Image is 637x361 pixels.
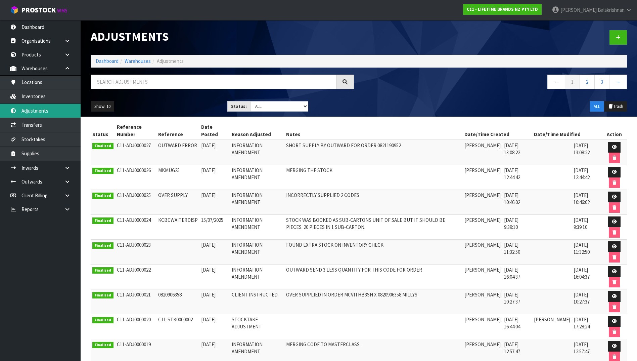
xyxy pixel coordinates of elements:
[230,190,284,215] td: INFORMATION AMENDMENT
[92,193,113,199] span: Finalised
[230,265,284,289] td: INFORMATION AMENDMENT
[10,6,18,14] img: cube-alt.png
[156,314,199,339] td: C11-STK0000002
[92,217,113,224] span: Finalised
[92,342,113,349] span: Finalised
[125,58,151,64] a: Warehouses
[199,265,230,289] td: [DATE]
[91,101,114,112] button: Show: 10
[115,240,157,265] td: C11-ADJ0000023
[230,165,284,190] td: INFORMATION AMENDMENT
[156,122,199,140] th: Reference
[284,215,462,240] td: STOCK WAS BOOKED AS SUB-CARTONS UNIT OF SALE BUT IT SHOULD BE PIECES. 20 PIECES IN 1 SUB-CARTON.
[199,314,230,339] td: [DATE]
[463,122,533,140] th: Date/Time Created
[231,104,247,109] strong: Status:
[284,165,462,190] td: MERGING THE STOCK
[364,75,627,91] nav: Page navigation
[284,140,462,165] td: SHORT SUPPLY BY OUTWARD FOR ORDER 0821190952
[463,289,502,314] td: [PERSON_NAME]
[502,165,533,190] td: [DATE] 12:44:42
[156,140,199,165] td: OUTWARD ERROR
[115,140,157,165] td: C11-ADJ0000027
[92,143,113,150] span: Finalised
[565,75,580,89] a: 1
[463,240,502,265] td: [PERSON_NAME]
[463,165,502,190] td: [PERSON_NAME]
[602,122,627,140] th: Action
[156,289,199,314] td: 0820906358
[572,289,602,314] td: [DATE] 10:27:37
[547,75,565,89] a: ←
[604,101,627,112] button: Trash
[284,265,462,289] td: OUTWARD SEND 3 LESS QUANTITY FOR THIS CODE FOR ORDER
[156,165,199,190] td: MKMUG25
[572,140,602,165] td: [DATE] 13:08:22
[284,190,462,215] td: INCORRECTLY SUPPLIED 2 CODES
[502,240,533,265] td: [DATE] 11:32:50
[115,215,157,240] td: C11-ADJ0000024
[199,190,230,215] td: [DATE]
[463,190,502,215] td: [PERSON_NAME]
[91,122,115,140] th: Status
[463,140,502,165] td: [PERSON_NAME]
[284,240,462,265] td: FOUND EXTRA STOCK ON INVENTORY CHECK
[115,165,157,190] td: C11-ADJ0000026
[115,122,157,140] th: Reference Number
[532,314,572,339] td: [PERSON_NAME]
[92,242,113,249] span: Finalised
[230,240,284,265] td: INFORMATION AMENDMENT
[21,6,56,14] span: ProStock
[572,314,602,339] td: [DATE] 17:28:24
[572,240,602,265] td: [DATE] 11:32:50
[560,7,597,13] span: [PERSON_NAME]
[199,240,230,265] td: [DATE]
[91,30,354,43] h1: Adjustments
[284,122,462,140] th: Notes
[609,75,627,89] a: →
[199,122,230,140] th: Date Posted
[463,215,502,240] td: [PERSON_NAME]
[463,265,502,289] td: [PERSON_NAME]
[467,6,538,12] strong: C11 - LIFETIME BRANDS NZ PTY LTD
[156,190,199,215] td: OVER SUPPLY
[199,215,230,240] td: 15/07/2025
[92,292,113,299] span: Finalised
[91,75,336,89] input: Search adjustments
[115,265,157,289] td: C11-ADJ0000022
[57,7,67,14] small: WMS
[502,265,533,289] td: [DATE] 16:04:37
[96,58,119,64] a: Dashboard
[284,289,462,314] td: OVER SUPPLIED IN ORDER MCVITHB3SH X 0820906358 MILLYS
[92,317,113,324] span: Finalised
[532,122,602,140] th: Date/Time Modified
[502,215,533,240] td: [DATE] 9:39:10
[463,314,502,339] td: [PERSON_NAME]
[590,101,604,112] button: ALL
[572,165,602,190] td: [DATE] 12:44:42
[115,289,157,314] td: C11-ADJ0000021
[199,140,230,165] td: [DATE]
[115,190,157,215] td: C11-ADJ0000025
[156,215,199,240] td: KCBCWAITERDISP
[598,7,625,13] span: Balakrishnan
[230,122,284,140] th: Reason Adjusted
[230,289,284,314] td: CLIENT INSTRUCTED
[572,215,602,240] td: [DATE] 9:39:10
[230,140,284,165] td: INFORMATION AMENDMENT
[572,265,602,289] td: [DATE] 16:04:37
[502,140,533,165] td: [DATE] 13:08:22
[157,58,184,64] span: Adjustments
[580,75,595,89] a: 2
[199,165,230,190] td: [DATE]
[230,215,284,240] td: INFORMATION AMENDMENT
[502,314,533,339] td: [DATE] 16:44:04
[92,168,113,174] span: Finalised
[572,190,602,215] td: [DATE] 10:46:02
[594,75,609,89] a: 3
[502,190,533,215] td: [DATE] 10:46:02
[502,289,533,314] td: [DATE] 10:27:37
[463,4,542,15] a: C11 - LIFETIME BRANDS NZ PTY LTD
[199,289,230,314] td: [DATE]
[92,267,113,274] span: Finalised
